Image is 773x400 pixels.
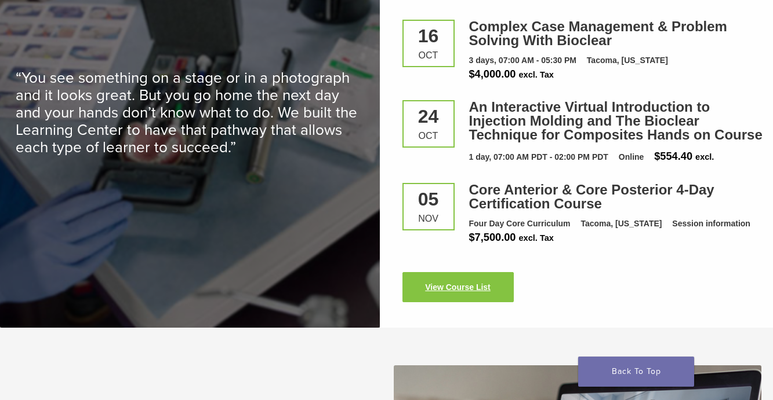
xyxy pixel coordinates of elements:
[469,99,763,142] a: An Interactive Virtual Introduction to Injection Molding and The Bioclear Technique for Composite...
[412,27,445,45] div: 16
[469,232,516,243] span: $7,500.00
[654,151,692,162] span: $554.40
[469,218,571,230] div: Four Day Core Curriculum
[469,19,727,48] a: Complex Case Management & Problem Solving With Bioclear
[587,54,668,67] div: Tacoma, [US_STATE]
[469,151,608,163] div: 1 day, 07:00 AM PDT - 02:00 PM PDT
[578,357,694,387] a: Back To Top
[619,151,644,163] div: Online
[469,68,516,80] span: $4,000.00
[672,218,750,230] div: Session information
[412,107,445,126] div: 24
[469,182,714,211] a: Core Anterior & Core Posterior 4-Day Certification Course
[695,152,714,162] span: excl.
[412,131,445,141] div: Oct
[402,272,514,302] a: View Course List
[412,214,445,223] div: Nov
[412,190,445,208] div: 05
[518,233,553,243] span: excl. Tax
[16,69,364,156] p: “You see something on a stage or in a photograph and it looks great. But you go home the next day...
[580,218,662,230] div: Tacoma, [US_STATE]
[412,51,445,60] div: Oct
[518,70,553,79] span: excl. Tax
[469,54,576,67] div: 3 days, 07:00 AM - 05:30 PM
